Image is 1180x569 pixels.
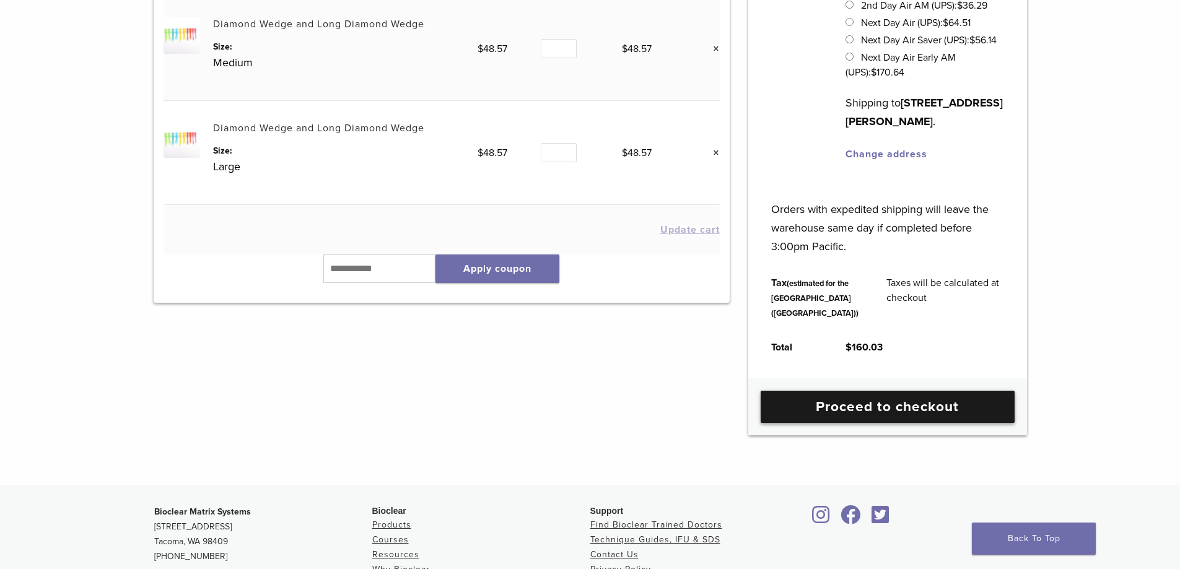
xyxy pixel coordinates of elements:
[846,341,852,354] span: $
[372,534,409,545] a: Courses
[758,266,873,330] th: Tax
[771,279,859,318] small: (estimated for the [GEOGRAPHIC_DATA] ([GEOGRAPHIC_DATA]))
[372,519,411,530] a: Products
[868,513,894,525] a: Bioclear
[846,51,955,79] label: Next Day Air Early AM (UPS):
[873,266,1018,330] td: Taxes will be calculated at checkout
[704,145,720,161] a: Remove this item
[704,41,720,57] a: Remove this item
[478,43,507,55] bdi: 48.57
[372,549,419,560] a: Resources
[846,93,1003,131] p: Shipping to .
[478,147,483,159] span: $
[969,34,975,46] span: $
[590,506,624,516] span: Support
[871,66,904,79] bdi: 170.64
[154,506,251,517] strong: Bioclear Matrix Systems
[622,43,652,55] bdi: 48.57
[837,513,865,525] a: Bioclear
[943,17,948,29] span: $
[871,66,876,79] span: $
[943,17,971,29] bdi: 64.51
[164,121,200,157] img: Diamond Wedge and Long Diamond Wedge
[622,147,652,159] bdi: 48.57
[972,523,1096,555] a: Back To Top
[164,17,200,53] img: Diamond Wedge and Long Diamond Wedge
[771,181,1003,256] p: Orders with expedited shipping will leave the warehouse same day if completed before 3:00pm Pacific.
[213,144,478,157] dt: Size:
[761,391,1015,423] a: Proceed to checkout
[861,34,997,46] label: Next Day Air Saver (UPS):
[213,157,478,176] p: Large
[590,519,722,530] a: Find Bioclear Trained Doctors
[213,40,478,53] dt: Size:
[660,225,720,235] button: Update cart
[372,506,406,516] span: Bioclear
[213,18,424,30] a: Diamond Wedge and Long Diamond Wedge
[846,148,927,160] a: Change address
[758,330,832,365] th: Total
[154,505,372,564] p: [STREET_ADDRESS] Tacoma, WA 98409 [PHONE_NUMBER]
[622,147,627,159] span: $
[846,341,883,354] bdi: 160.03
[969,34,997,46] bdi: 56.14
[478,43,483,55] span: $
[213,122,424,134] a: Diamond Wedge and Long Diamond Wedge
[213,53,478,72] p: Medium
[478,147,507,159] bdi: 48.57
[590,534,720,545] a: Technique Guides, IFU & SDS
[435,254,559,283] button: Apply coupon
[622,43,627,55] span: $
[590,549,639,560] a: Contact Us
[861,17,971,29] label: Next Day Air (UPS):
[808,513,834,525] a: Bioclear
[846,96,1003,128] strong: [STREET_ADDRESS][PERSON_NAME]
